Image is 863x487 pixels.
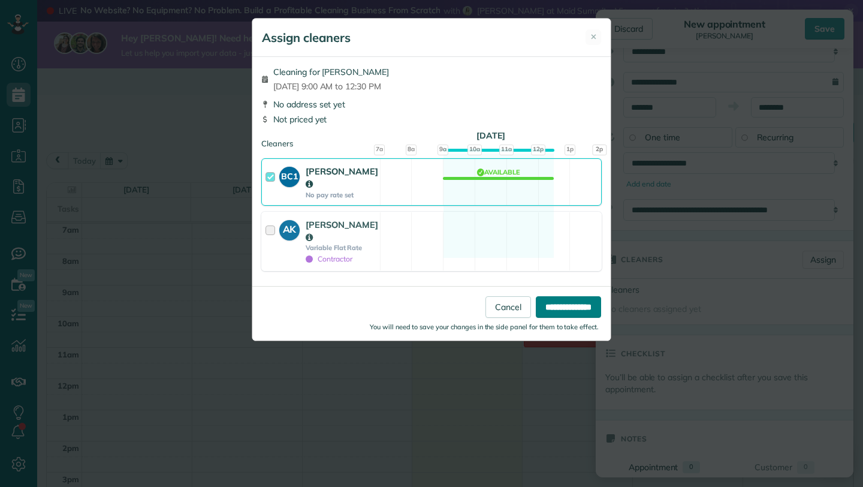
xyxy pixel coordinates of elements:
[279,167,300,183] strong: BC1
[306,219,378,243] strong: [PERSON_NAME]
[306,191,378,199] strong: No pay rate set
[306,254,352,263] span: Contractor
[262,29,351,46] h5: Assign cleaners
[370,323,599,331] small: You will need to save your changes in the side panel for them to take effect.
[261,138,602,142] div: Cleaners
[485,296,531,318] a: Cancel
[306,166,378,190] strong: [PERSON_NAME]
[273,80,389,92] span: [DATE] 9:00 AM to 12:30 PM
[273,66,389,78] span: Cleaning for [PERSON_NAME]
[261,113,602,125] div: Not priced yet
[306,243,378,252] strong: Variable Flat Rate
[590,31,597,43] span: ✕
[279,220,300,237] strong: AK
[261,98,602,110] div: No address set yet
